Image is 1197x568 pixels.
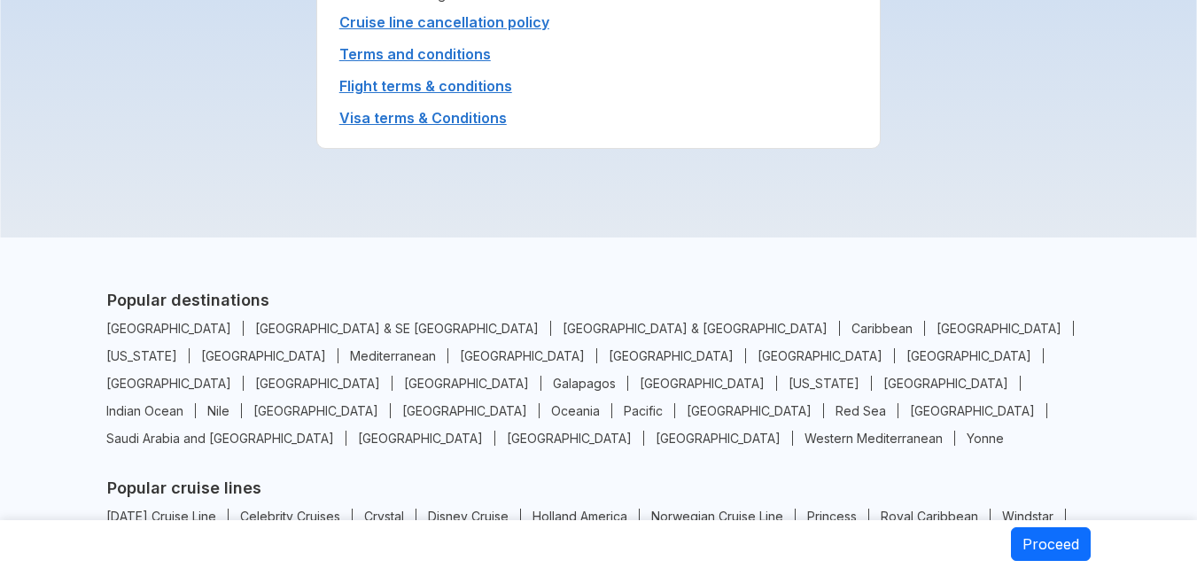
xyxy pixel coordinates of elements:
[190,348,338,363] a: [GEOGRAPHIC_DATA]
[540,403,612,418] a: Oceania
[107,479,1091,497] h5: Popular cruise lines
[872,376,1021,391] a: [GEOGRAPHIC_DATA]
[393,376,541,391] a: [GEOGRAPHIC_DATA]
[824,403,898,418] a: Red Sea
[597,348,746,363] a: [GEOGRAPHIC_DATA]
[869,509,991,524] a: Royal Caribbean
[95,509,229,524] a: [DATE] Cruise Line
[628,376,777,391] a: [GEOGRAPHIC_DATA]
[551,321,840,336] a: [GEOGRAPHIC_DATA] & [GEOGRAPHIC_DATA]
[521,509,640,524] a: Holland America
[612,403,675,418] a: Pacific
[95,348,190,363] a: [US_STATE]
[338,348,448,363] a: Mediterranean
[644,431,793,446] a: [GEOGRAPHIC_DATA]
[339,13,867,31] a: Cruise line cancellation policy
[895,348,1044,363] a: [GEOGRAPHIC_DATA]
[777,376,872,391] a: [US_STATE]
[339,45,867,63] a: Terms and conditions
[353,509,416,524] a: Crystal
[244,321,551,336] a: [GEOGRAPHIC_DATA] & SE [GEOGRAPHIC_DATA]
[793,431,955,446] a: Western Mediterranean
[898,403,1047,418] a: [GEOGRAPHIC_DATA]
[95,376,244,391] a: [GEOGRAPHIC_DATA]
[840,321,925,336] a: Caribbean
[339,109,867,127] a: Visa terms & Conditions
[675,403,824,418] a: [GEOGRAPHIC_DATA]
[1011,527,1091,561] button: Proceed
[541,376,628,391] a: Galapagos
[339,77,867,95] a: Flight terms & conditions
[346,431,495,446] a: [GEOGRAPHIC_DATA]
[229,509,353,524] a: Celebrity Cruises
[640,509,796,524] a: Norwegian Cruise Line
[925,321,1074,336] a: [GEOGRAPHIC_DATA]
[95,403,196,418] a: Indian Ocean
[196,403,242,418] a: Nile
[391,403,540,418] a: [GEOGRAPHIC_DATA]
[416,509,521,524] a: Disney Cruise
[107,291,1091,309] h5: Popular destinations
[242,403,391,418] a: [GEOGRAPHIC_DATA]
[244,376,393,391] a: [GEOGRAPHIC_DATA]
[991,509,1066,524] a: Windstar
[95,431,346,446] a: Saudi Arabia and [GEOGRAPHIC_DATA]
[495,431,644,446] a: [GEOGRAPHIC_DATA]
[448,348,597,363] a: [GEOGRAPHIC_DATA]
[95,321,244,336] a: [GEOGRAPHIC_DATA]
[796,509,869,524] a: Princess
[955,431,1015,446] a: Yonne
[746,348,895,363] a: [GEOGRAPHIC_DATA]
